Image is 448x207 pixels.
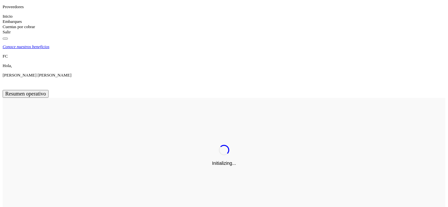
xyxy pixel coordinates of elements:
[3,44,50,49] p: Conoce nuestros beneficios
[3,63,445,68] p: Hola,
[3,14,445,19] div: Inicio
[3,29,11,34] a: Salir
[3,24,35,29] a: Cuentas por cobrar
[3,24,445,29] div: Cuentas por cobrar
[3,19,445,24] div: Embarques
[3,4,445,9] p: Proveedores
[3,44,445,49] a: Conoce nuestros beneficios
[3,29,445,35] div: Salir
[3,19,22,24] a: Embarques
[3,73,445,78] p: FRANCO CUEVAS CLARA
[3,14,12,19] a: Inicio
[3,54,8,59] span: FC
[5,91,46,96] span: Resumen operativo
